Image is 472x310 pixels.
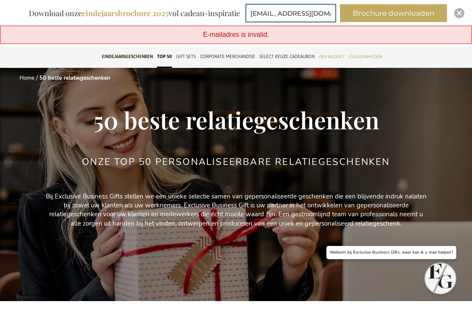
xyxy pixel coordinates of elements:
span: Select Keuze Cadeaubon [259,52,315,61]
div: Close [454,8,464,18]
input: E-mailadres [246,4,336,22]
p: Bij Exclusive Business Gifts stellen we een unieke selectie samen van gepersonaliseerde geschenke... [45,192,427,229]
h2: Onze TOP 50 Personaliseerbare Relatiegeschenken [82,157,390,167]
div: Download onze vol cadeau-inspiratie [25,4,244,22]
span: Corporate Merchandise [200,52,255,61]
span: Gift Sets [176,52,196,61]
span: Gelegenheden [348,52,382,61]
img: Close [457,11,462,16]
strong: 50 beste relatiegeschenken [39,74,110,82]
form: marketing offers and promotions [246,4,338,25]
span: E-mailadres is invalid. [203,31,269,38]
button: Brochure downloaden [340,4,447,22]
a: Home [20,74,34,82]
span: 50 beste relatiegeschenken [93,104,379,135]
span: Eindejaarsgeschenken [102,52,153,61]
b: eindejaarsbrochure 2025 [82,8,169,18]
span: Per Budget [319,52,344,61]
